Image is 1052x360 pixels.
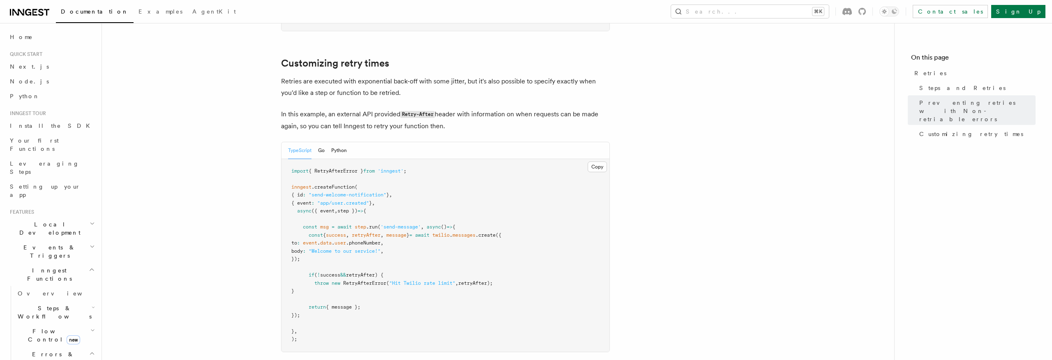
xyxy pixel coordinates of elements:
[10,33,33,41] span: Home
[291,168,309,174] span: import
[7,240,97,263] button: Events & Triggers
[297,208,311,214] span: async
[7,59,97,74] a: Next.js
[7,266,89,283] span: Inngest Functions
[381,248,383,254] span: ,
[192,8,236,15] span: AgentKit
[386,280,389,286] span: (
[138,8,182,15] span: Examples
[911,53,1036,66] h4: On this page
[400,111,435,118] code: Retry-After
[318,142,325,159] button: Go
[134,2,187,22] a: Examples
[10,63,49,70] span: Next.js
[346,240,381,246] span: .phoneNumber
[332,280,340,286] span: new
[381,240,383,246] span: ,
[303,224,317,230] span: const
[879,7,899,16] button: Toggle dark mode
[455,280,458,286] span: ,
[10,160,79,175] span: Leveraging Steps
[916,127,1036,141] a: Customizing retry times
[317,240,320,246] span: .
[7,74,97,89] a: Node.js
[291,312,300,318] span: });
[56,2,134,23] a: Documentation
[7,179,97,202] a: Setting up your app
[291,240,297,246] span: to
[291,192,303,198] span: { id
[18,290,102,297] span: Overview
[421,224,424,230] span: ,
[314,272,317,278] span: (
[291,256,300,262] span: });
[355,184,358,190] span: (
[372,200,375,206] span: ,
[381,224,421,230] span: 'send-message'
[337,208,358,214] span: step })
[389,280,455,286] span: "Hit Twilio rate limit"
[320,240,332,246] span: data
[381,232,383,238] span: ,
[914,69,946,77] span: Retries
[340,272,346,278] span: &&
[452,232,475,238] span: messages
[7,220,90,237] span: Local Development
[916,81,1036,95] a: Steps and Retries
[355,224,366,230] span: step
[14,327,90,344] span: Flow Control
[916,95,1036,127] a: Preventing retries with Non-retriable errors
[363,208,366,214] span: {
[303,248,306,254] span: :
[7,118,97,133] a: Install the SDK
[320,224,329,230] span: msg
[358,208,363,214] span: =>
[386,232,406,238] span: message
[404,168,406,174] span: ;
[913,5,988,18] a: Contact sales
[10,93,40,99] span: Python
[61,8,129,15] span: Documentation
[389,192,392,198] span: ,
[378,168,404,174] span: 'inngest'
[323,232,326,238] span: {
[309,192,386,198] span: "send-welcome-notification"
[14,301,97,324] button: Steps & Workflows
[309,272,314,278] span: if
[332,224,335,230] span: =
[7,133,97,156] a: Your first Functions
[291,200,311,206] span: { event
[919,99,1036,123] span: Preventing retries with Non-retriable errors
[991,5,1045,18] a: Sign Up
[7,263,97,286] button: Inngest Functions
[332,240,335,246] span: .
[475,232,496,238] span: .create
[7,89,97,104] a: Python
[14,304,92,321] span: Steps & Workflows
[496,232,501,238] span: ({
[7,217,97,240] button: Local Development
[281,58,389,69] a: Customizing retry times
[288,142,311,159] button: TypeScript
[311,184,355,190] span: .createFunction
[317,200,369,206] span: "app/user.created"
[812,7,824,16] kbd: ⌘K
[309,304,326,310] span: return
[10,78,49,85] span: Node.js
[294,328,297,334] span: ,
[7,51,42,58] span: Quick start
[291,184,311,190] span: inngest
[911,66,1036,81] a: Retries
[409,232,412,238] span: =
[7,156,97,179] a: Leveraging Steps
[7,30,97,44] a: Home
[7,209,34,215] span: Features
[187,2,241,22] a: AgentKit
[326,304,360,310] span: { message };
[10,183,81,198] span: Setting up your app
[291,328,294,334] span: }
[346,272,383,278] span: retryAfter) {
[309,232,323,238] span: const
[919,130,1023,138] span: Customizing retry times
[7,243,90,260] span: Events & Triggers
